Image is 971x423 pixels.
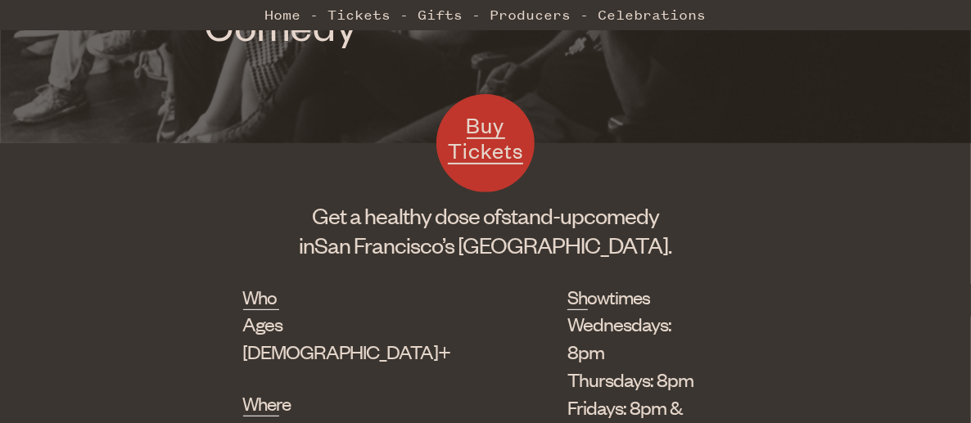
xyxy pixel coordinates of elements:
[243,284,279,310] h2: Who
[315,231,455,259] span: San Francisco’s
[458,231,672,259] span: [GEOGRAPHIC_DATA].
[501,201,584,229] span: stand-up
[243,200,729,259] h1: Get a healthy dose of comedy in
[436,94,535,192] a: Buy Tickets
[243,390,279,416] h2: Where
[567,366,704,394] li: Thursdays: 8pm
[567,310,704,366] li: Wednesdays: 8pm
[243,310,486,366] div: Ages [DEMOGRAPHIC_DATA]+
[567,284,588,310] h2: Showtimes
[448,111,523,164] span: Buy Tickets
